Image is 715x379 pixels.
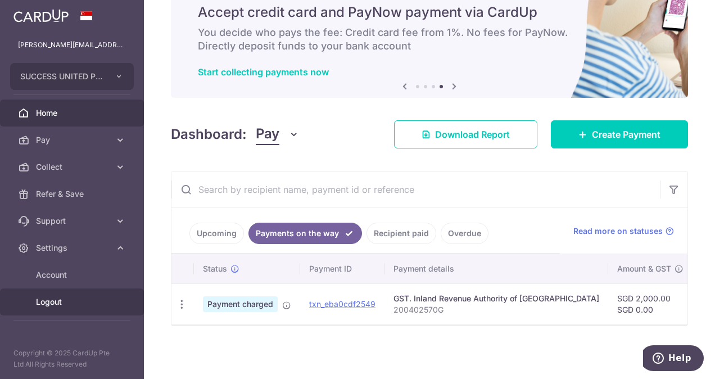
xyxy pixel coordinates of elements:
[36,161,110,173] span: Collect
[203,263,227,274] span: Status
[203,296,278,312] span: Payment charged
[198,66,329,78] a: Start collecting payments now
[366,223,436,244] a: Recipient paid
[13,9,69,22] img: CardUp
[171,172,660,207] input: Search by recipient name, payment id or reference
[300,254,384,283] th: Payment ID
[592,128,660,141] span: Create Payment
[36,296,110,308] span: Logout
[256,124,279,145] span: Pay
[36,242,110,254] span: Settings
[551,120,688,148] a: Create Payment
[36,215,110,227] span: Support
[171,124,247,145] h4: Dashboard:
[441,223,488,244] a: Overdue
[573,225,674,237] a: Read more on statuses
[617,263,671,274] span: Amount & GST
[18,39,126,51] p: [PERSON_NAME][EMAIL_ADDRESS][DOMAIN_NAME]
[198,3,661,21] h5: Accept credit card and PayNow payment via CardUp
[643,345,704,373] iframe: Opens a widget where you can find more information
[20,71,103,82] span: SUCCESS UNITED PTE. LTD.
[384,254,608,283] th: Payment details
[10,63,134,90] button: SUCCESS UNITED PTE. LTD.
[256,124,299,145] button: Pay
[394,120,537,148] a: Download Report
[393,304,599,315] p: 200402570G
[393,293,599,304] div: GST. Inland Revenue Authority of [GEOGRAPHIC_DATA]
[435,128,510,141] span: Download Report
[36,269,110,281] span: Account
[608,283,693,324] td: SGD 2,000.00 SGD 0.00
[198,26,661,53] h6: You decide who pays the fee: Credit card fee from 1%. No fees for PayNow. Directly deposit funds ...
[36,134,110,146] span: Pay
[36,107,110,119] span: Home
[309,299,375,309] a: txn_eba0cdf2549
[248,223,362,244] a: Payments on the way
[189,223,244,244] a: Upcoming
[36,188,110,200] span: Refer & Save
[573,225,663,237] span: Read more on statuses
